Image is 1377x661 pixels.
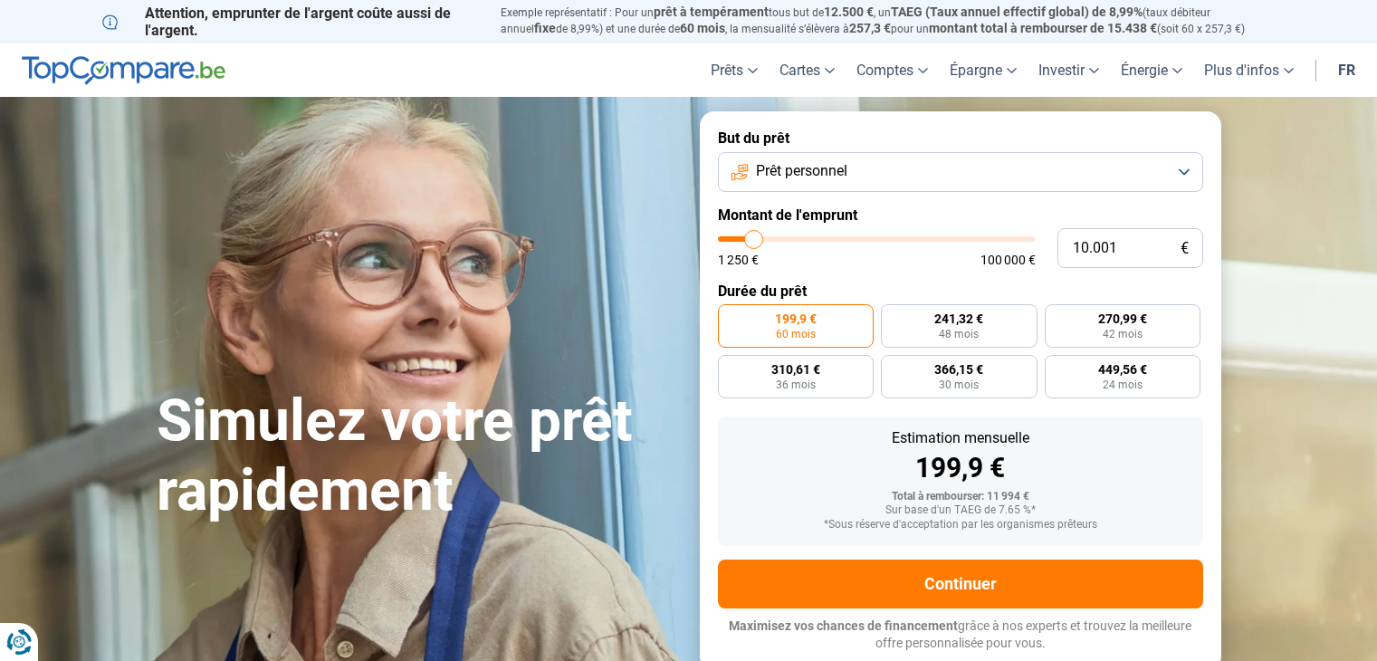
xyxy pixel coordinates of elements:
[775,312,817,325] span: 199,9 €
[1098,312,1147,325] span: 270,99 €
[718,129,1203,147] label: But du prêt
[718,206,1203,224] label: Montant de l'emprunt
[654,5,769,19] span: prêt à tempérament
[939,329,979,340] span: 48 mois
[501,5,1276,37] p: Exemple représentatif : Pour un tous but de , un (taux débiteur annuel de 8,99%) et une durée de ...
[980,254,1036,266] span: 100 000 €
[1103,329,1143,340] span: 42 mois
[1327,43,1366,97] a: fr
[732,431,1189,445] div: Estimation mensuelle
[732,455,1189,482] div: 199,9 €
[1028,43,1110,97] a: Investir
[718,254,759,266] span: 1 250 €
[732,504,1189,517] div: Sur base d'un TAEG de 7.65 %*
[776,379,816,390] span: 36 mois
[776,329,816,340] span: 60 mois
[732,519,1189,532] div: *Sous réserve d'acceptation par les organismes prêteurs
[718,283,1203,300] label: Durée du prêt
[929,21,1157,35] span: montant total à rembourser de 15.438 €
[718,560,1203,608] button: Continuer
[1193,43,1305,97] a: Plus d'infos
[729,618,958,633] span: Maximisez vos chances de financement
[732,491,1189,503] div: Total à rembourser: 11 994 €
[1103,379,1143,390] span: 24 mois
[934,363,983,376] span: 366,15 €
[824,5,874,19] span: 12.500 €
[846,43,939,97] a: Comptes
[680,21,725,35] span: 60 mois
[22,56,225,85] img: TopCompare
[102,5,479,39] p: Attention, emprunter de l'argent coûte aussi de l'argent.
[1181,241,1189,256] span: €
[934,312,983,325] span: 241,32 €
[771,363,820,376] span: 310,61 €
[534,21,556,35] span: fixe
[1098,363,1147,376] span: 449,56 €
[891,5,1143,19] span: TAEG (Taux annuel effectif global) de 8,99%
[700,43,769,97] a: Prêts
[157,387,678,526] h1: Simulez votre prêt rapidement
[718,618,1203,653] p: grâce à nos experts et trouvez la meilleure offre personnalisée pour vous.
[939,379,979,390] span: 30 mois
[756,161,847,181] span: Prêt personnel
[769,43,846,97] a: Cartes
[939,43,1028,97] a: Épargne
[718,152,1203,192] button: Prêt personnel
[1110,43,1193,97] a: Énergie
[849,21,891,35] span: 257,3 €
